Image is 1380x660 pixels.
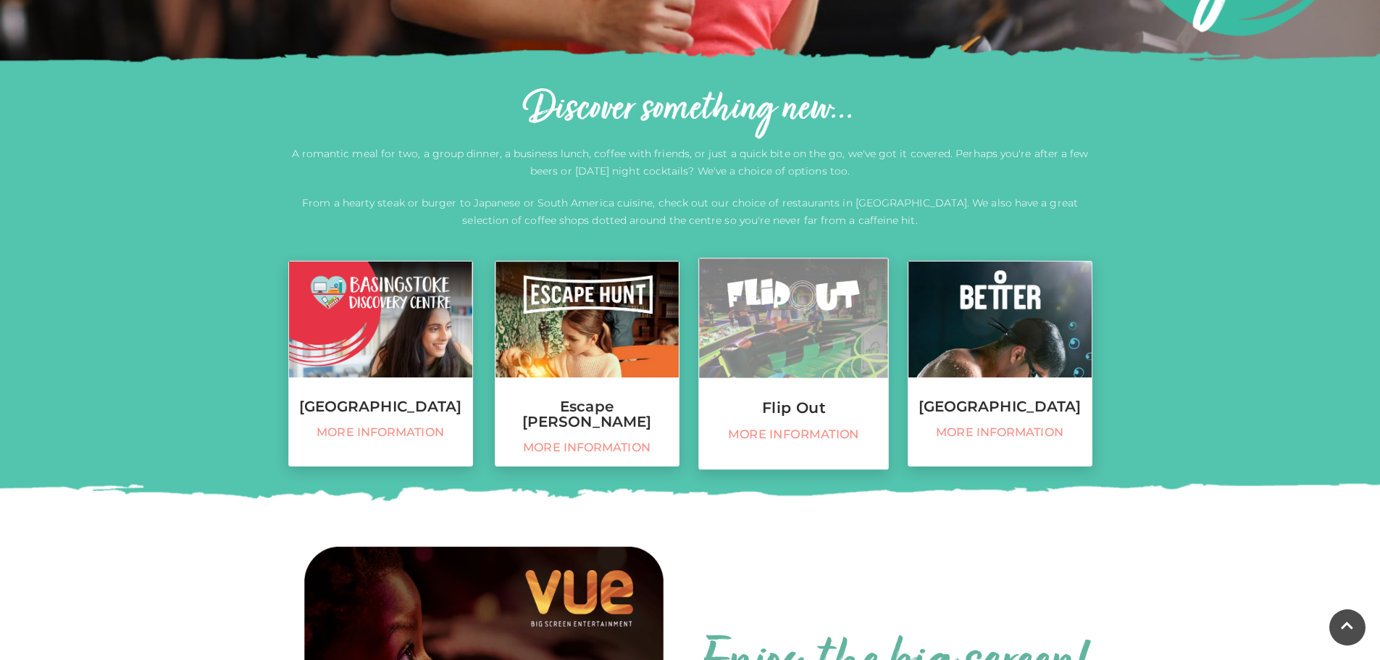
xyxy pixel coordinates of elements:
[288,87,1092,133] h2: Discover something new...
[289,399,472,414] h3: [GEOGRAPHIC_DATA]
[288,194,1092,229] p: From a hearty steak or burger to Japanese or South America cuisine, check out our choice of resta...
[908,399,1092,414] h3: [GEOGRAPHIC_DATA]
[916,425,1084,440] span: More information
[296,425,465,440] span: More information
[495,262,679,377] img: Escape Hunt, Festival Place, Basingstoke
[503,440,672,455] span: More information
[706,427,880,443] span: More information
[288,145,1092,180] p: A romantic meal for two, a group dinner, a business lunch, coffee with friends, or just a quick b...
[495,399,679,430] h3: Escape [PERSON_NAME]
[699,400,888,416] h3: Flip Out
